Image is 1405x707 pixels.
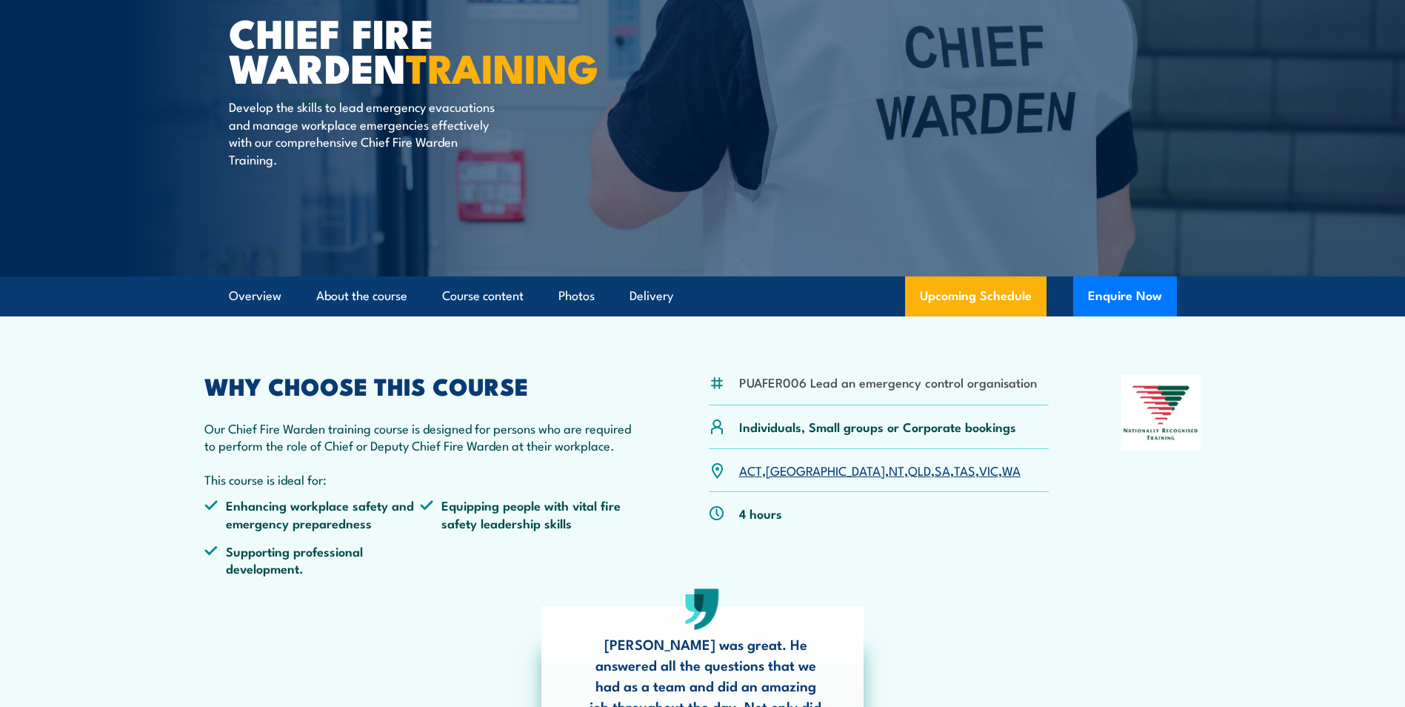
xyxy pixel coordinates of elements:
p: This course is ideal for: [204,471,637,488]
strong: TRAINING [406,36,598,97]
h2: WHY CHOOSE THIS COURSE [204,375,637,396]
a: Overview [229,276,281,316]
a: About the course [316,276,407,316]
a: VIC [979,461,998,479]
a: Upcoming Schedule [905,276,1047,316]
p: Our Chief Fire Warden training course is designed for persons who are required to perform the rol... [204,419,637,454]
a: Course content [442,276,524,316]
li: PUAFER006 Lead an emergency control organisation [739,374,1037,391]
button: Enquire Now [1073,276,1177,316]
a: ACT [739,461,762,479]
p: Individuals, Small groups or Corporate bookings [739,418,1016,435]
a: [GEOGRAPHIC_DATA] [766,461,885,479]
p: Develop the skills to lead emergency evacuations and manage workplace emergencies effectively wit... [229,98,499,167]
a: SA [935,461,950,479]
li: Enhancing workplace safety and emergency preparedness [204,497,421,531]
h1: Chief Fire Warden [229,15,595,84]
img: Nationally Recognised Training logo. [1121,375,1201,451]
a: NT [889,461,904,479]
p: , , , , , , , [739,462,1021,479]
p: 4 hours [739,505,782,522]
a: Delivery [630,276,673,316]
li: Equipping people with vital fire safety leadership skills [420,497,636,531]
a: Photos [558,276,595,316]
a: WA [1002,461,1021,479]
a: TAS [954,461,975,479]
a: QLD [908,461,931,479]
li: Supporting professional development. [204,542,421,577]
